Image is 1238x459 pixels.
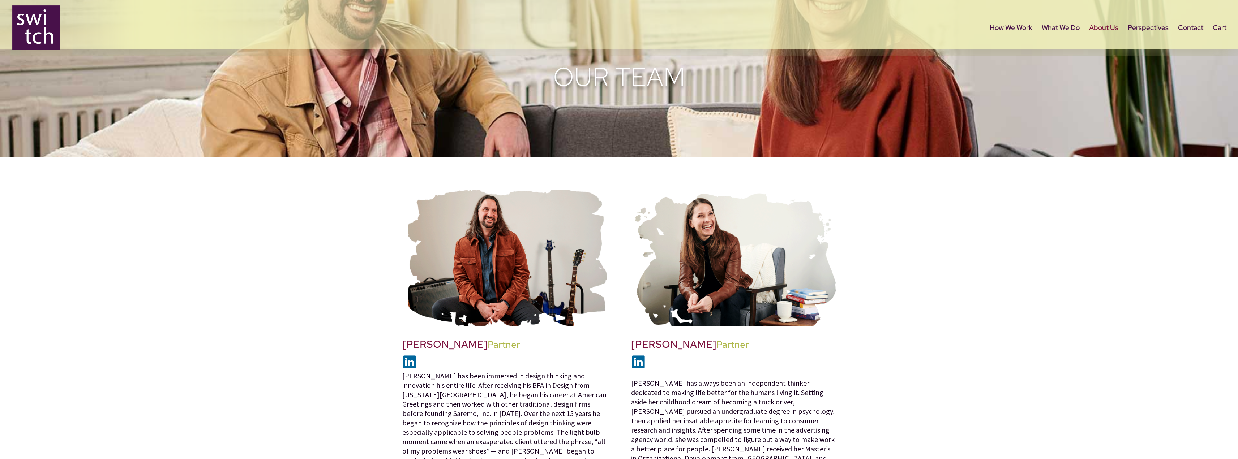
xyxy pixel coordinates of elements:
a: About Us [1089,25,1118,56]
img: joe-bio-pic [402,190,607,326]
span: Partner [716,338,749,351]
a: Contact [1178,25,1203,56]
a: How We Work [990,25,1032,56]
h2: [PERSON_NAME] [631,338,836,355]
a: What We Do [1042,25,1080,56]
a: Cart [1213,25,1226,56]
h1: Our TEAM [402,61,836,96]
h2: [PERSON_NAME] [402,338,607,355]
span: Partner [488,338,520,351]
a: Perspectives [1128,25,1169,56]
img: kathy-bio-pic [631,190,836,326]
